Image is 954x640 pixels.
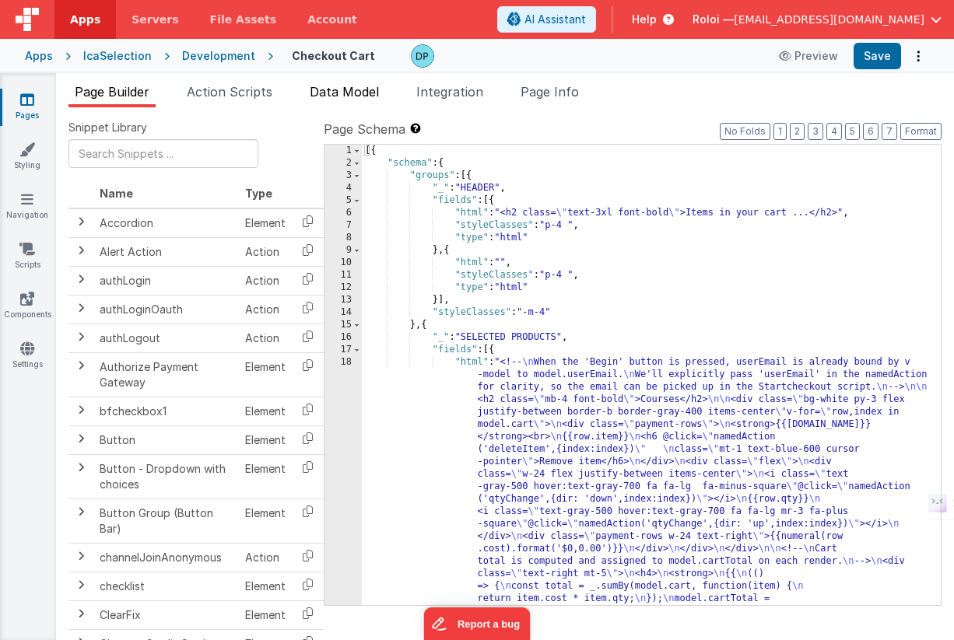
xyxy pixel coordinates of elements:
td: Authorize Payment Gateway [93,352,239,397]
input: Search Snippets ... [68,139,258,168]
td: authLogin [93,266,239,295]
div: 5 [324,194,362,207]
div: 12 [324,282,362,294]
div: 9 [324,244,362,257]
div: 2 [324,157,362,170]
td: Action [239,295,292,323]
button: AI Assistant [497,6,596,33]
td: Element [239,454,292,498]
td: Button Group (Button Bar) [93,498,239,543]
td: Element [239,208,292,238]
div: IcaSelection [83,48,152,64]
td: Button [93,425,239,454]
button: 1 [773,123,787,140]
button: Roloi — [EMAIL_ADDRESS][DOMAIN_NAME] [693,12,942,27]
td: bfcheckbox1 [93,397,239,425]
td: channelJoinAnonymous [93,543,239,572]
span: Roloi — [693,12,734,27]
button: Save [854,43,901,69]
button: 4 [826,123,842,140]
div: 14 [324,306,362,319]
td: Action [239,543,292,572]
div: 8 [324,232,362,244]
div: 4 [324,182,362,194]
span: Apps [70,12,100,27]
td: Action [239,237,292,266]
button: Options [907,45,929,67]
button: Format [900,123,942,140]
img: d6e3be1ce36d7fc35c552da2480304ca [412,45,433,67]
div: 15 [324,319,362,331]
span: Name [100,187,133,200]
button: Preview [770,44,847,68]
td: Action [239,323,292,352]
td: authLoginOauth [93,295,239,323]
div: Development [182,48,255,64]
h4: Checkout Cart [292,50,375,61]
td: Element [239,397,292,425]
button: 7 [882,123,897,140]
div: 11 [324,269,362,282]
div: 17 [324,344,362,356]
div: 13 [324,294,362,306]
td: Element [239,425,292,454]
button: 6 [863,123,879,140]
td: Element [239,498,292,543]
td: Button - Dropdown with choices [93,454,239,498]
div: 6 [324,207,362,219]
td: ClearFix [93,600,239,629]
div: 10 [324,257,362,269]
button: No Folds [720,123,770,140]
span: Page Builder [75,84,149,100]
td: Accordion [93,208,239,238]
span: Servers [132,12,178,27]
td: Action [239,266,292,295]
iframe: Marker.io feedback button [424,607,531,640]
td: Alert Action [93,237,239,266]
span: Data Model [310,84,379,100]
span: Action Scripts [187,84,272,100]
div: Apps [25,48,53,64]
button: 2 [790,123,805,140]
td: Element [239,600,292,629]
td: Element [239,352,292,397]
div: 3 [324,170,362,182]
span: Integration [416,84,483,100]
td: checklist [93,572,239,600]
td: authLogout [93,323,239,352]
span: Help [632,12,657,27]
div: 1 [324,145,362,157]
span: Snippet Library [68,120,147,135]
button: 5 [845,123,860,140]
span: Type [245,187,272,200]
span: Page Schema [324,120,405,138]
span: File Assets [210,12,277,27]
td: Element [239,572,292,600]
div: 16 [324,331,362,344]
button: 3 [808,123,823,140]
span: AI Assistant [524,12,586,27]
span: Page Info [521,84,579,100]
div: 7 [324,219,362,232]
span: [EMAIL_ADDRESS][DOMAIN_NAME] [734,12,924,27]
